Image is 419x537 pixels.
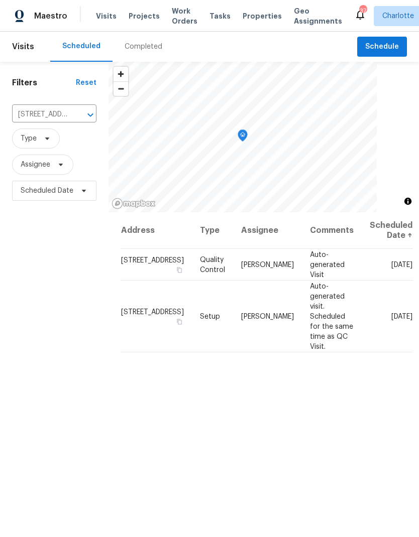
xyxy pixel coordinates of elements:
[114,81,128,96] button: Zoom out
[21,160,50,170] span: Assignee
[62,41,100,51] div: Scheduled
[12,107,68,122] input: Search for an address...
[310,251,345,278] span: Auto-generated Visit
[382,11,414,21] span: Charlotte
[12,36,34,58] span: Visits
[241,313,294,320] span: [PERSON_NAME]
[357,37,407,57] button: Schedule
[172,6,197,26] span: Work Orders
[21,186,73,196] span: Scheduled Date
[83,108,97,122] button: Open
[238,129,248,145] div: Map marker
[96,11,117,21] span: Visits
[21,133,37,144] span: Type
[12,78,76,88] h1: Filters
[125,42,162,52] div: Completed
[402,195,414,207] button: Toggle attribution
[121,256,184,263] span: [STREET_ADDRESS]
[233,212,302,249] th: Assignee
[362,212,413,249] th: Scheduled Date ↑
[359,6,366,16] div: 37
[365,41,399,53] span: Schedule
[175,317,184,326] button: Copy Address
[243,11,282,21] span: Properties
[391,261,412,268] span: [DATE]
[175,265,184,274] button: Copy Address
[405,196,411,207] span: Toggle attribution
[76,78,96,88] div: Reset
[302,212,362,249] th: Comments
[391,313,412,320] span: [DATE]
[209,13,231,20] span: Tasks
[121,212,192,249] th: Address
[241,261,294,268] span: [PERSON_NAME]
[109,62,377,212] canvas: Map
[112,198,156,209] a: Mapbox homepage
[34,11,67,21] span: Maestro
[192,212,233,249] th: Type
[114,82,128,96] span: Zoom out
[310,283,353,350] span: Auto-generated visit. Scheduled for the same time as QC Visit.
[114,67,128,81] button: Zoom in
[121,308,184,315] span: [STREET_ADDRESS]
[200,313,220,320] span: Setup
[129,11,160,21] span: Projects
[200,256,225,273] span: Quality Control
[294,6,342,26] span: Geo Assignments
